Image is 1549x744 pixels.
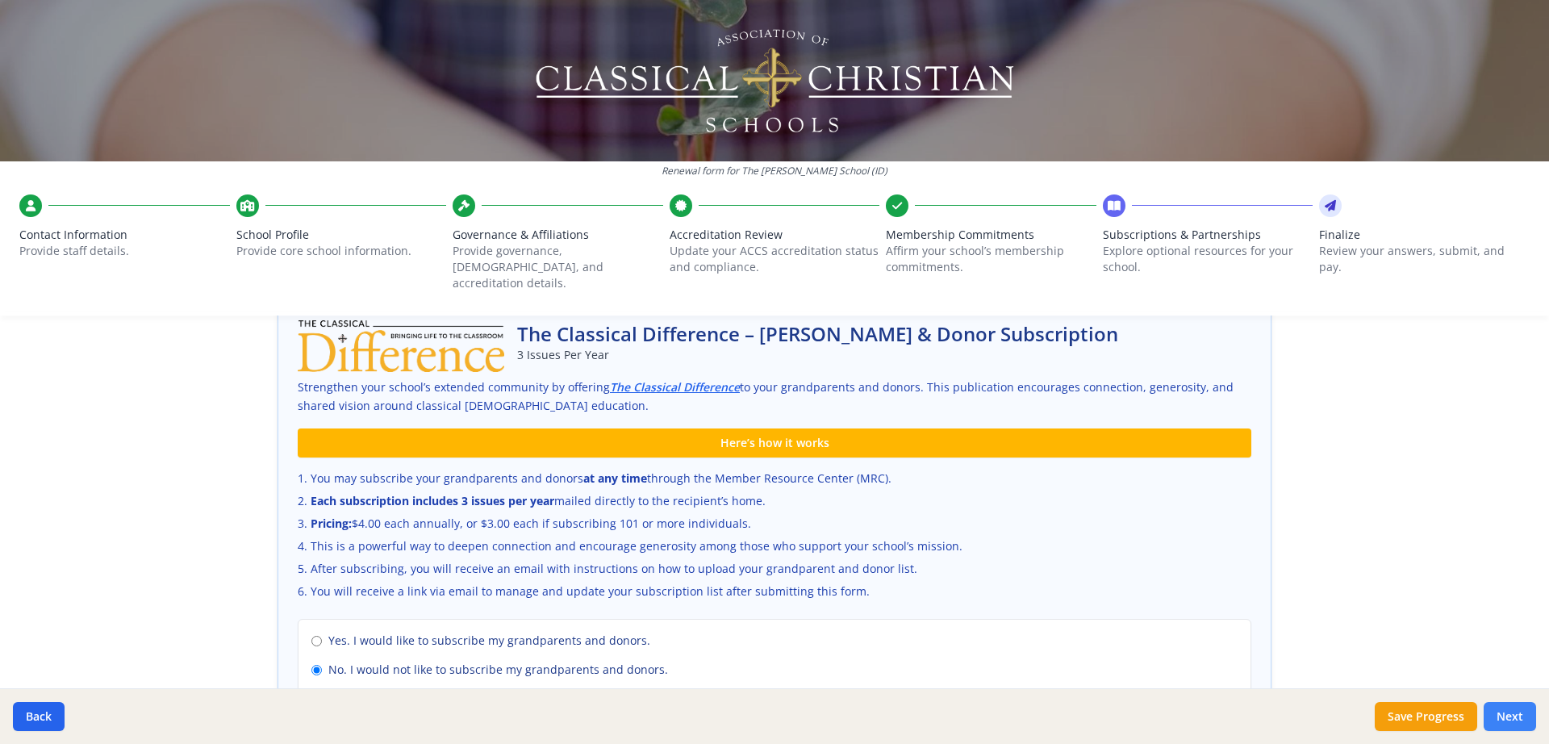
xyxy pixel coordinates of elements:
[1319,227,1530,243] span: Finalize
[886,243,1096,275] p: Affirm your school’s membership commitments.
[453,243,663,291] p: Provide governance, [DEMOGRAPHIC_DATA], and accreditation details.
[298,428,1251,458] div: Here’s how it works
[298,516,1251,532] li: $4.00 each annually, or $3.00 each if subscribing 101 or more individuals.
[670,243,880,275] p: Update your ACCS accreditation status and compliance.
[517,321,1118,347] h2: The Classical Difference – [PERSON_NAME] & Donor Subscription
[298,320,504,372] img: The Classical Difference
[311,493,554,508] strong: Each subscription includes 3 issues per year
[298,583,1251,600] li: You will receive a link via email to manage and update your subscription list after submitting th...
[298,493,1251,509] li: mailed directly to the recipient’s home.
[1484,702,1536,731] button: Next
[311,636,322,646] input: Yes. I would like to subscribe my grandparents and donors.
[298,470,1251,487] li: You may subscribe your grandparents and donors through the Member Resource Center (MRC).
[311,665,322,675] input: No. I would not like to subscribe my grandparents and donors.
[1103,227,1313,243] span: Subscriptions & Partnerships
[1103,243,1313,275] p: Explore optional resources for your school.
[19,227,230,243] span: Contact Information
[298,538,1251,554] li: This is a powerful way to deepen connection and encourage generosity among those who support your...
[236,243,447,259] p: Provide core school information.
[533,24,1017,137] img: Logo
[19,243,230,259] p: Provide staff details.
[328,662,668,678] span: No. I would not like to subscribe my grandparents and donors.
[13,702,65,731] button: Back
[236,227,447,243] span: School Profile
[1319,243,1530,275] p: Review your answers, submit, and pay.
[610,378,740,397] a: The Classical Difference
[583,470,647,486] strong: at any time
[298,378,1251,416] p: Strengthen your school’s extended community by offering to your grandparents and donors. This pub...
[453,227,663,243] span: Governance & Affiliations
[1375,702,1477,731] button: Save Progress
[886,227,1096,243] span: Membership Commitments
[311,516,352,531] strong: Pricing:
[517,347,1118,363] p: 3 Issues Per Year
[298,561,1251,577] li: After subscribing, you will receive an email with instructions on how to upload your grandparent ...
[670,227,880,243] span: Accreditation Review
[328,633,650,649] span: Yes. I would like to subscribe my grandparents and donors.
